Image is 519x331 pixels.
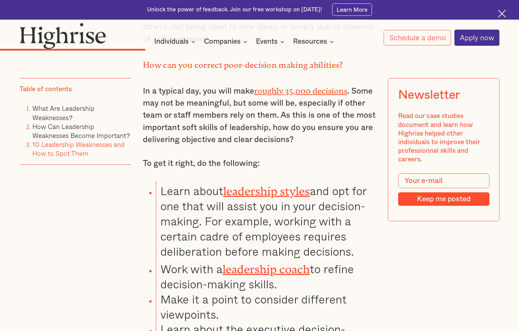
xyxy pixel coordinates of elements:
div: Unlock the power of feedback. Join our free workshop on [DATE]! [147,6,322,13]
div: Resources [293,38,327,46]
a: roughly 35,000 decisions [254,86,347,91]
li: Make it a point to consider different viewpoints. [156,292,376,322]
a: 10 Leadership Weaknesses and How to Spot Them [32,139,125,158]
div: Read our case studies document and learn how Highrise helped other individuals to improve their p... [398,112,489,164]
input: Your e-mail [398,173,489,188]
div: Table of contents [20,85,72,94]
a: What Are Leadership Weaknesses? [32,103,94,122]
li: Learn about and opt for one that will assist you in your decision-making. For example, working wi... [156,181,376,259]
form: Modal Form [398,173,489,206]
div: Individuals [154,38,198,46]
div: Events [256,38,278,46]
strong: How can you correct poor-decision making abilities? [143,60,343,65]
a: leadership coach [223,263,310,270]
p: In a typical day, you will make . Some may not be meaningful, but some will be, especially if oth... [143,83,376,146]
p: To get it right, do the following: [143,158,376,170]
div: Resources [293,38,336,46]
a: Schedule a demo [384,30,451,46]
li: Work with a to refine decision-making skills. [156,259,376,292]
div: Companies [204,38,240,46]
div: Companies [204,38,249,46]
div: Newsletter [398,88,460,102]
img: Highrise logo [20,23,106,49]
a: Apply now [454,30,500,45]
a: leadership styles [223,185,310,192]
img: Cross icon [498,10,506,18]
a: Learn More [332,3,372,16]
div: Events [256,38,286,46]
div: Individuals [154,38,189,46]
input: Keep me posted [398,192,489,206]
a: How Can Leadership Weaknesses Become Important? [32,121,130,140]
